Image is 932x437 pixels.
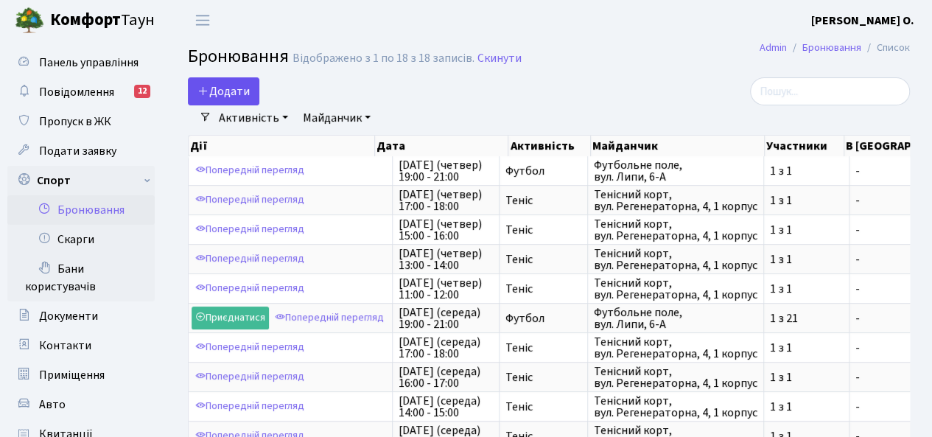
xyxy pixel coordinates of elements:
[765,136,845,156] th: Участники
[39,367,105,383] span: Приміщення
[399,277,493,301] span: [DATE] (четвер) 11:00 - 12:00
[7,390,155,419] a: Авто
[50,8,155,33] span: Таун
[213,105,294,130] a: Активність
[594,366,757,389] span: Тенісний корт, вул. Регенераторна, 4, 1 корпус
[770,312,843,324] span: 1 з 21
[39,396,66,413] span: Авто
[399,189,493,212] span: [DATE] (четвер) 17:00 - 18:00
[505,254,581,265] span: Теніс
[39,308,98,324] span: Документи
[399,366,493,389] span: [DATE] (середа) 16:00 - 17:00
[594,307,757,330] span: Футбольне поле, вул. Липи, 6-А
[192,189,308,211] a: Попередній перегляд
[188,77,259,105] button: Додати
[505,195,581,206] span: Теніс
[399,307,493,330] span: [DATE] (середа) 19:00 - 21:00
[770,371,843,383] span: 1 з 1
[802,40,861,55] a: Бронювання
[184,8,221,32] button: Переключити навігацію
[7,166,155,195] a: Спорт
[192,366,308,388] a: Попередній перегляд
[15,6,44,35] img: logo.png
[770,283,843,295] span: 1 з 1
[39,113,111,130] span: Пропуск в ЖК
[7,136,155,166] a: Подати заявку
[192,307,269,329] a: Приєднатися
[192,218,308,241] a: Попередній перегляд
[7,48,155,77] a: Панель управління
[399,159,493,183] span: [DATE] (четвер) 19:00 - 21:00
[375,136,509,156] th: Дата
[770,342,843,354] span: 1 з 1
[594,248,757,271] span: Тенісний корт, вул. Регенераторна, 4, 1 корпус
[594,189,757,212] span: Тенісний корт, вул. Регенераторна, 4, 1 корпус
[861,40,910,56] li: Список
[7,77,155,107] a: Повідомлення12
[192,395,308,418] a: Попередній перегляд
[594,395,757,419] span: Тенісний корт, вул. Регенераторна, 4, 1 корпус
[594,159,757,183] span: Футбольне поле, вул. Липи, 6-А
[811,12,914,29] a: [PERSON_NAME] О.
[770,224,843,236] span: 1 з 1
[7,107,155,136] a: Пропуск в ЖК
[7,331,155,360] a: Контакти
[505,312,581,324] span: Футбол
[770,195,843,206] span: 1 з 1
[811,13,914,29] b: [PERSON_NAME] О.
[7,225,155,254] a: Скарги
[594,218,757,242] span: Тенісний корт, вул. Регенераторна, 4, 1 корпус
[770,165,843,177] span: 1 з 1
[594,336,757,360] span: Тенісний корт, вул. Регенераторна, 4, 1 корпус
[477,52,522,66] a: Скинути
[192,336,308,359] a: Попередній перегляд
[760,40,787,55] a: Admin
[188,43,289,69] span: Бронювання
[770,254,843,265] span: 1 з 1
[594,277,757,301] span: Тенісний корт, вул. Регенераторна, 4, 1 корпус
[39,55,139,71] span: Панель управління
[505,283,581,295] span: Теніс
[505,165,581,177] span: Футбол
[508,136,590,156] th: Активність
[39,338,91,354] span: Контакти
[399,218,493,242] span: [DATE] (четвер) 15:00 - 16:00
[750,77,910,105] input: Пошук...
[271,307,388,329] a: Попередній перегляд
[297,105,376,130] a: Майданчик
[399,248,493,271] span: [DATE] (четвер) 13:00 - 14:00
[737,32,932,63] nav: breadcrumb
[399,395,493,419] span: [DATE] (середа) 14:00 - 15:00
[39,84,114,100] span: Повідомлення
[770,401,843,413] span: 1 з 1
[7,301,155,331] a: Документи
[192,277,308,300] a: Попередній перегляд
[192,248,308,270] a: Попередній перегляд
[189,136,375,156] th: Дії
[39,143,116,159] span: Подати заявку
[505,401,581,413] span: Теніс
[50,8,121,32] b: Комфорт
[7,360,155,390] a: Приміщення
[591,136,765,156] th: Майданчик
[399,336,493,360] span: [DATE] (середа) 17:00 - 18:00
[505,224,581,236] span: Теніс
[505,342,581,354] span: Теніс
[7,195,155,225] a: Бронювання
[134,85,150,98] div: 12
[192,159,308,182] a: Попередній перегляд
[7,254,155,301] a: Бани користувачів
[505,371,581,383] span: Теніс
[292,52,474,66] div: Відображено з 1 по 18 з 18 записів.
